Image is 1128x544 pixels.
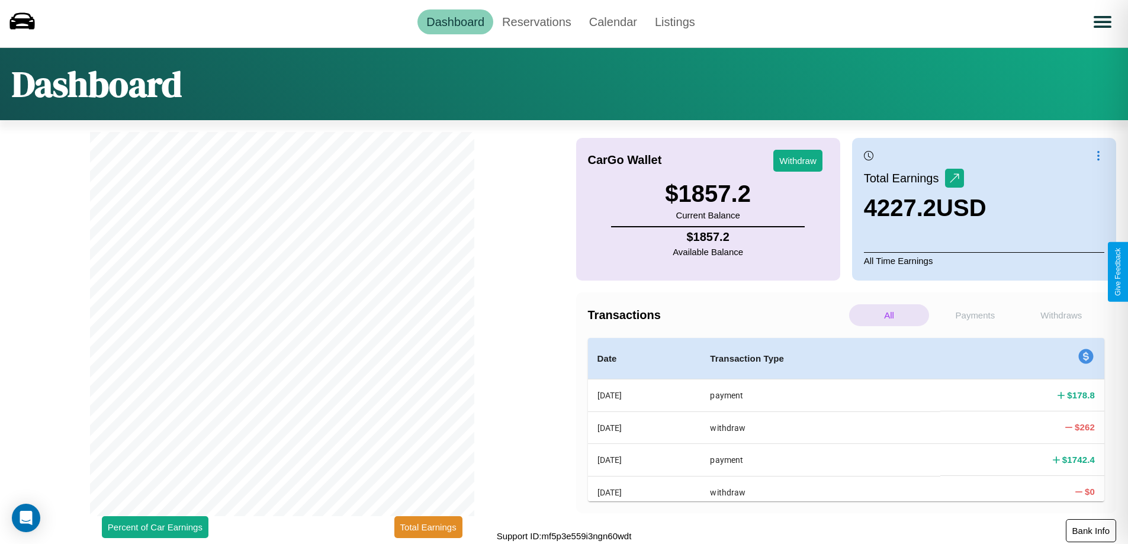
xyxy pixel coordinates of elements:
[12,60,182,108] h1: Dashboard
[588,308,846,322] h4: Transactions
[497,528,632,544] p: Support ID: mf5p3e559i3ngn60wdt
[710,352,931,366] h4: Transaction Type
[1114,248,1122,296] div: Give Feedback
[12,504,40,532] div: Open Intercom Messenger
[1062,453,1095,466] h4: $ 1742.4
[700,411,940,443] th: withdraw
[597,352,692,366] h4: Date
[935,304,1015,326] p: Payments
[588,444,701,476] th: [DATE]
[1066,519,1116,542] button: Bank Info
[1067,389,1095,401] h4: $ 178.8
[580,9,646,34] a: Calendar
[665,207,751,223] p: Current Balance
[102,516,208,538] button: Percent of Car Earnings
[700,444,940,476] th: payment
[864,252,1104,269] p: All Time Earnings
[849,304,929,326] p: All
[673,230,743,244] h4: $ 1857.2
[588,476,701,508] th: [DATE]
[673,244,743,260] p: Available Balance
[864,168,945,189] p: Total Earnings
[588,411,701,443] th: [DATE]
[1075,421,1095,433] h4: $ 262
[1021,304,1101,326] p: Withdraws
[665,181,751,207] h3: $ 1857.2
[493,9,580,34] a: Reservations
[417,9,493,34] a: Dashboard
[700,476,940,508] th: withdraw
[864,195,986,221] h3: 4227.2 USD
[646,9,704,34] a: Listings
[1085,485,1095,498] h4: $ 0
[773,150,822,172] button: Withdraw
[700,379,940,412] th: payment
[394,516,462,538] button: Total Earnings
[1086,5,1119,38] button: Open menu
[588,153,662,167] h4: CarGo Wallet
[588,379,701,412] th: [DATE]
